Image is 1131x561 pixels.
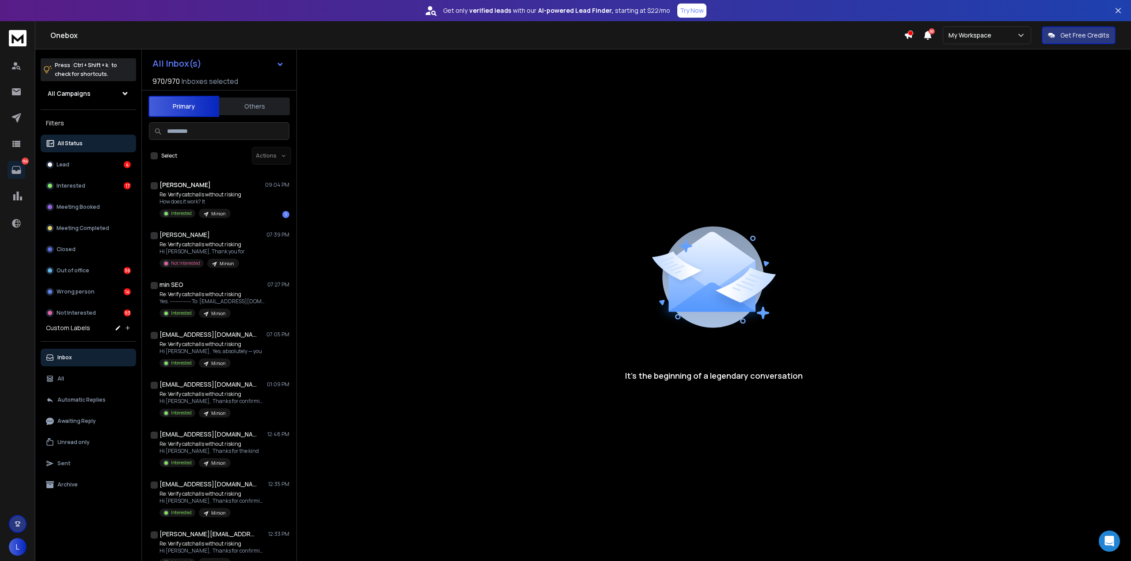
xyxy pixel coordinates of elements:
h3: Filters [41,117,136,129]
p: Yes. ---------------- To: [EMAIL_ADDRESS][DOMAIN_NAME] ([EMAIL_ADDRESS][DOMAIN_NAME]); Subject: V... [159,298,266,305]
p: 01:09 PM [267,381,289,388]
p: Re: Verify catchalls without risking [159,291,266,298]
button: Unread only [41,433,136,451]
span: 50 [929,28,935,34]
p: Awaiting Reply [57,418,96,425]
button: Wrong person14 [41,283,136,301]
label: Select [161,152,177,159]
p: Hi [PERSON_NAME], Thanks for confirming! You can [159,398,266,405]
p: Re: Verify catchalls without risking [159,441,259,448]
h1: [EMAIL_ADDRESS][DOMAIN_NAME] [159,380,257,389]
button: Archive [41,476,136,493]
button: Primary [148,96,219,117]
div: Open Intercom Messenger [1099,531,1120,552]
p: Get Free Credits [1060,31,1109,40]
p: 164 [22,158,29,165]
p: Interested [171,210,192,217]
p: Hi [PERSON_NAME], Thanks for confirming! You can [159,547,266,554]
p: Press to check for shortcuts. [55,61,117,79]
button: All Campaigns [41,85,136,102]
p: Not Interested [171,260,200,267]
p: Minion [211,360,225,367]
button: Out of office36 [41,262,136,279]
button: Interested17 [41,177,136,195]
p: Minion [211,460,225,467]
h1: min SEO [159,280,183,289]
p: Re: Verify catchalls without risking [159,241,245,248]
button: Meeting Booked [41,198,136,216]
h1: Onebox [50,30,904,41]
p: 12:35 PM [268,481,289,488]
p: Minion [211,510,225,516]
p: Closed [57,246,76,253]
button: Meeting Completed [41,219,136,237]
p: Sent [57,460,70,467]
strong: AI-powered Lead Finder, [538,6,613,15]
p: 09:04 PM [265,181,289,188]
p: Hi [PERSON_NAME], Yes, absolutely — you [159,348,262,355]
h1: All Inbox(s) [152,59,201,68]
button: Get Free Credits [1042,26,1116,44]
p: Re: Verify catchalls without risking [159,540,266,547]
p: Interested [171,459,192,466]
p: Interested [171,410,192,416]
button: All Status [41,135,136,152]
button: Try Now [677,4,706,18]
p: Wrong person [57,288,95,295]
h1: All Campaigns [48,89,91,98]
p: Re: Verify catchalls without risking [159,391,266,398]
div: 4 [124,161,131,168]
button: Others [219,97,290,116]
p: Get only with our starting at $22/mo [443,6,670,15]
button: L [9,538,27,556]
p: All [57,375,64,382]
button: All [41,370,136,388]
p: Minion [211,310,225,317]
p: 07:39 PM [266,231,289,238]
p: Interested [171,509,192,516]
p: 12:33 PM [268,531,289,538]
div: 36 [124,267,131,274]
button: Awaiting Reply [41,412,136,430]
p: Not Interested [57,309,96,316]
p: Interested [171,310,192,316]
h1: [EMAIL_ADDRESS][DOMAIN_NAME] [159,480,257,489]
p: Hi [PERSON_NAME], Thanks for confirming! You can [159,497,266,505]
p: How does it work? It [159,198,241,205]
p: Try Now [680,6,704,15]
p: Re: Verify catchalls without risking [159,341,262,348]
p: Archive [57,481,78,488]
button: Lead4 [41,156,136,173]
p: Out of office [57,267,89,274]
button: Automatic Replies [41,391,136,409]
h1: [PERSON_NAME][EMAIL_ADDRESS][DOMAIN_NAME] [159,530,257,538]
p: My Workspace [949,31,995,40]
span: 970 / 970 [152,76,180,87]
p: It’s the beginning of a legendary conversation [625,369,803,382]
p: Re: Verify catchalls without risking [159,191,241,198]
h1: [EMAIL_ADDRESS][DOMAIN_NAME] [159,330,257,339]
button: Sent [41,455,136,472]
div: 1 [282,211,289,218]
p: 07:27 PM [267,281,289,288]
p: 12:48 PM [267,431,289,438]
p: Unread only [57,439,90,446]
p: Hi [PERSON_NAME], Thanks for the kind [159,448,259,455]
img: logo [9,30,27,46]
a: 164 [8,161,25,179]
p: Meeting Booked [57,203,100,211]
h1: [PERSON_NAME] [159,181,211,189]
div: 93 [124,309,131,316]
p: Re: Verify catchalls without risking [159,490,266,497]
div: 17 [124,182,131,189]
p: Minion [211,410,225,417]
div: 14 [124,288,131,295]
p: Lead [57,161,69,168]
p: 07:05 PM [266,331,289,338]
p: All Status [57,140,83,147]
h1: [PERSON_NAME] [159,230,210,239]
button: Inbox [41,349,136,366]
p: Automatic Replies [57,396,106,403]
h3: Custom Labels [46,324,90,332]
button: Not Interested93 [41,304,136,322]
